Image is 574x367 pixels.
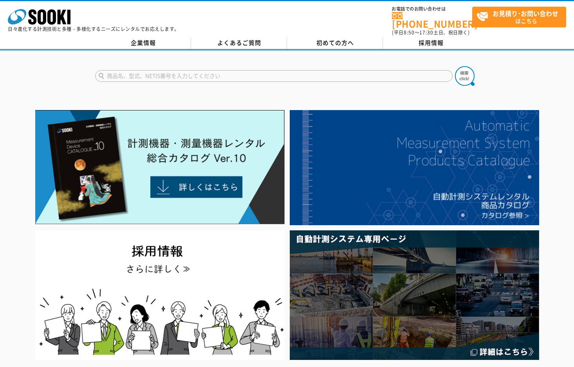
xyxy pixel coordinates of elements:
a: [PHONE_NUMBER] [392,12,472,28]
img: Catalog Ver10 [35,110,285,224]
img: 自動計測システム専用ページ [290,230,539,360]
span: 17:30 [419,29,433,36]
a: 初めての方へ [287,37,383,49]
a: よくあるご質問 [191,37,287,49]
input: 商品名、型式、NETIS番号を入力してください [95,70,453,82]
span: (平日 ～ 土日、祝日除く) [392,29,469,36]
img: SOOKI recruit [35,230,285,360]
a: 採用情報 [383,37,479,49]
span: お電話でのお問い合わせは [392,7,472,11]
p: 日々進化する計測技術と多種・多様化するニーズにレンタルでお応えします。 [8,27,179,31]
a: 企業情報 [95,37,191,49]
img: 自動計測システムカタログ [290,110,539,225]
span: はこちら [477,7,566,27]
strong: お見積り･お問い合わせ [493,9,558,18]
a: お見積り･お問い合わせはこちら [472,7,566,27]
span: 初めての方へ [316,38,354,47]
img: btn_search.png [455,66,475,86]
span: 8:50 [404,29,415,36]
